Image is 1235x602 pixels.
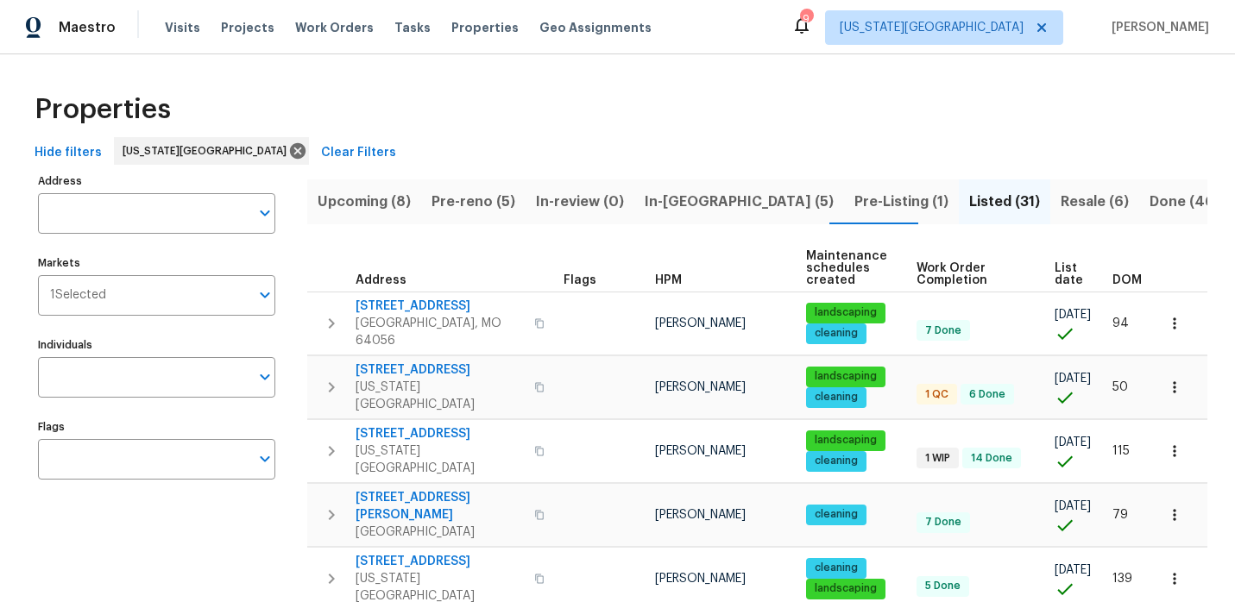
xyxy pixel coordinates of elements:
[356,298,524,315] span: [STREET_ADDRESS]
[295,19,374,36] span: Work Orders
[1055,500,1091,512] span: [DATE]
[356,361,524,379] span: [STREET_ADDRESS]
[918,323,968,338] span: 7 Done
[918,515,968,530] span: 7 Done
[854,190,948,214] span: Pre-Listing (1)
[1112,573,1132,585] span: 139
[356,553,524,570] span: [STREET_ADDRESS]
[918,579,967,593] span: 5 Done
[356,489,524,524] span: [STREET_ADDRESS][PERSON_NAME]
[318,190,411,214] span: Upcoming (8)
[1055,373,1091,385] span: [DATE]
[1055,564,1091,576] span: [DATE]
[655,274,682,286] span: HPM
[1055,436,1091,448] span: [DATE]
[253,201,277,225] button: Open
[917,262,1025,286] span: Work Order Completion
[165,19,200,36] span: Visits
[808,369,884,384] span: landscaping
[50,288,106,303] span: 1 Selected
[1112,445,1130,457] span: 115
[123,142,293,160] span: [US_STATE][GEOGRAPHIC_DATA]
[918,387,955,402] span: 1 QC
[1112,509,1128,521] span: 79
[28,137,109,169] button: Hide filters
[38,422,275,432] label: Flags
[964,451,1019,466] span: 14 Done
[253,365,277,389] button: Open
[59,19,116,36] span: Maestro
[808,507,865,522] span: cleaning
[314,137,403,169] button: Clear Filters
[808,433,884,448] span: landscaping
[1061,190,1129,214] span: Resale (6)
[356,524,524,541] span: [GEOGRAPHIC_DATA]
[655,381,746,393] span: [PERSON_NAME]
[645,190,834,214] span: In-[GEOGRAPHIC_DATA] (5)
[808,581,884,596] span: landscaping
[655,317,746,329] span: [PERSON_NAME]
[918,451,957,466] span: 1 WIP
[1150,190,1228,214] span: Done (465)
[356,442,524,477] span: [US_STATE][GEOGRAPHIC_DATA]
[35,101,171,118] span: Properties
[808,326,865,341] span: cleaning
[394,22,431,34] span: Tasks
[1105,19,1209,36] span: [PERSON_NAME]
[253,283,277,307] button: Open
[808,454,865,468] span: cleaning
[35,142,102,164] span: Hide filters
[808,305,884,320] span: landscaping
[1055,262,1083,286] span: List date
[539,19,652,36] span: Geo Assignments
[356,315,524,349] span: [GEOGRAPHIC_DATA], MO 64056
[1112,274,1142,286] span: DOM
[808,390,865,404] span: cleaning
[800,10,812,28] div: 9
[451,19,519,36] span: Properties
[969,190,1040,214] span: Listed (31)
[655,445,746,457] span: [PERSON_NAME]
[564,274,596,286] span: Flags
[38,258,275,268] label: Markets
[38,340,275,350] label: Individuals
[1112,381,1128,393] span: 50
[655,573,746,585] span: [PERSON_NAME]
[655,509,746,521] span: [PERSON_NAME]
[840,19,1024,36] span: [US_STATE][GEOGRAPHIC_DATA]
[114,137,309,165] div: [US_STATE][GEOGRAPHIC_DATA]
[808,561,865,575] span: cleaning
[356,274,406,286] span: Address
[432,190,515,214] span: Pre-reno (5)
[536,190,624,214] span: In-review (0)
[806,250,887,286] span: Maintenance schedules created
[1112,317,1129,329] span: 94
[321,142,396,164] span: Clear Filters
[253,447,277,471] button: Open
[356,379,524,413] span: [US_STATE][GEOGRAPHIC_DATA]
[221,19,274,36] span: Projects
[356,425,524,442] span: [STREET_ADDRESS]
[962,387,1012,402] span: 6 Done
[38,176,275,186] label: Address
[1055,309,1091,321] span: [DATE]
